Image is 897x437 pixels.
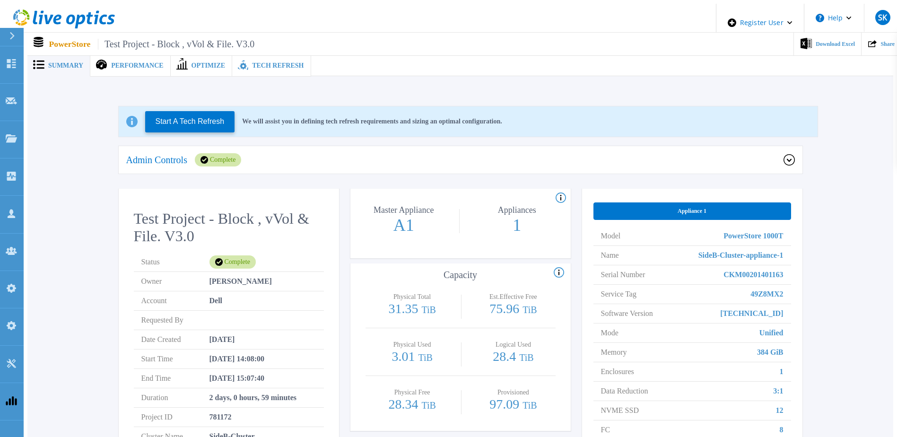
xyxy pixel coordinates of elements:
span: Software Version [601,304,653,323]
span: Unified [759,323,784,342]
span: Optimize [192,62,226,69]
p: 28.34 [370,398,454,412]
p: 31.35 [370,302,454,316]
span: Serial Number [601,265,645,284]
span: Requested By [141,311,209,330]
span: Test Project - Block , vVol & File. V3.0 [98,39,254,50]
p: We will assist you in defining tech refresh requirements and sizing an optimal configuration. [242,118,502,125]
span: 781172 [209,408,232,427]
p: Provisioned [473,389,553,396]
span: TiB [421,400,435,411]
p: Appliances [466,206,567,214]
span: Duration [141,388,209,407]
div: Complete [195,153,241,166]
span: Mode [601,323,618,342]
div: Register User [716,4,804,42]
span: Owner [141,272,209,291]
span: SK [878,14,887,21]
span: Date Created [141,330,209,349]
h2: Test Project - Block , vVol & File. V3.0 [134,210,324,245]
button: Start A Tech Refresh [145,111,235,132]
span: TiB [519,352,533,363]
p: 28.4 [471,350,555,364]
span: TiB [421,305,435,315]
span: [DATE] 15:07:40 [209,369,265,388]
span: Tech Refresh [252,62,304,69]
span: TiB [418,352,432,363]
span: Name [601,246,619,265]
span: End Time [141,369,209,388]
span: CKM00201401163 [723,265,783,284]
p: Physical Total [372,294,452,300]
div: , [4,4,893,413]
p: Physical Free [372,389,452,396]
span: 2 days, 0 hours, 59 minutes [209,388,296,407]
span: Data Reduction [601,382,648,401]
p: Master Appliance [353,206,454,214]
span: Service Tag [601,285,636,304]
p: Admin Controls [126,155,187,165]
p: 3.01 [370,350,454,364]
p: Physical Used [372,341,452,348]
span: Status [141,253,209,271]
p: Est.Effective Free [473,294,553,300]
span: Download Excel [816,41,855,47]
span: [TECHNICAL_ID] [720,304,783,323]
span: Summary [48,62,83,69]
span: 1 [780,362,784,381]
span: 3:1 [773,382,783,401]
p: 1 [464,217,570,234]
span: NVME SSD [601,401,639,420]
span: [DATE] 14:08:00 [209,350,265,368]
span: Performance [111,62,163,69]
div: Complete [209,255,256,269]
span: 49Z8MX2 [750,285,783,304]
span: Dell [209,291,223,310]
span: Account [141,291,209,310]
span: Memory [601,343,627,362]
p: A1 [351,217,457,234]
span: SideB-Cluster-appliance-1 [698,246,784,265]
p: 97.09 [471,398,555,412]
span: [DATE] [209,330,235,349]
span: TiB [523,400,537,411]
p: PowerStore [49,39,255,50]
span: PowerStore 1000T [723,227,783,245]
span: [PERSON_NAME] [209,272,272,291]
span: Enclosures [601,362,634,381]
span: Share [880,41,895,47]
button: Help [804,4,863,32]
span: Project ID [141,408,209,427]
span: TiB [523,305,537,315]
span: 12 [776,401,784,420]
span: Start Time [141,350,209,368]
span: 384 GiB [757,343,784,362]
span: Model [601,227,621,245]
span: Appliance 1 [678,207,706,215]
p: Logical Used [473,341,553,348]
p: 75.96 [471,302,555,316]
